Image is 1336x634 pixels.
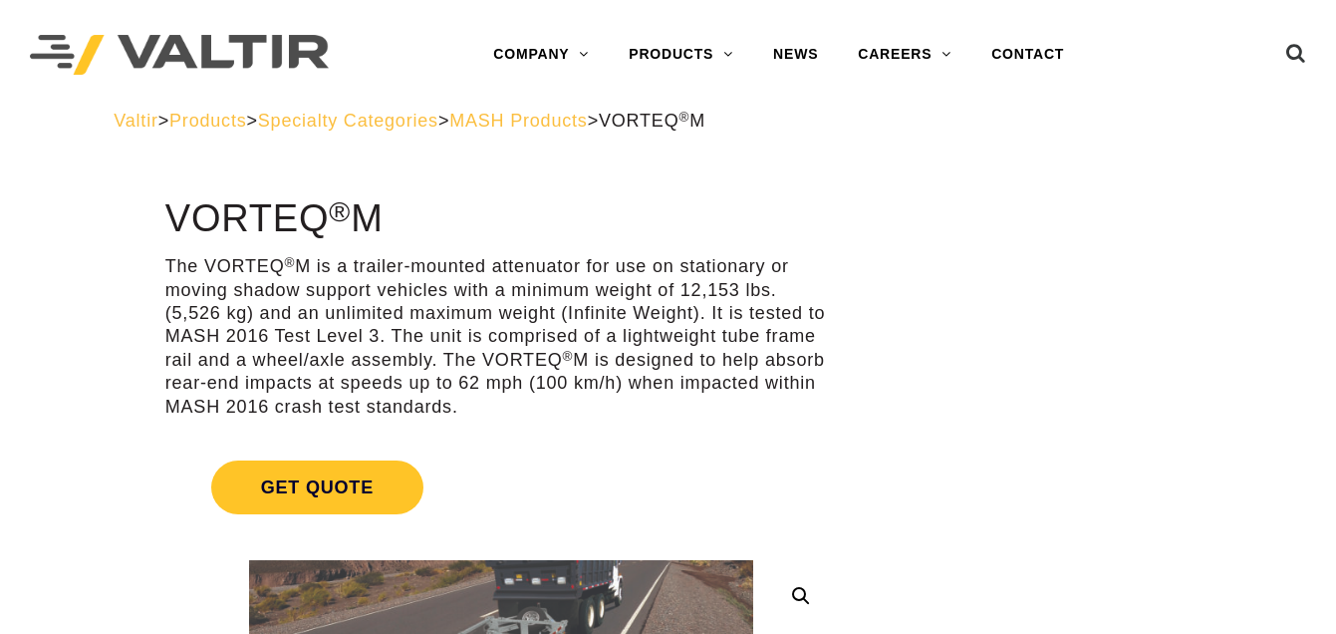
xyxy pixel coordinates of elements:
a: Valtir [114,111,157,131]
a: NEWS [753,35,838,75]
div: > > > > [114,110,1222,133]
a: Get Quote [165,437,837,538]
sup: ® [678,110,689,125]
h1: VORTEQ M [165,198,837,240]
a: MASH Products [449,111,587,131]
sup: ® [284,255,295,270]
a: CAREERS [838,35,971,75]
a: Specialty Categories [258,111,438,131]
a: PRODUCTS [609,35,753,75]
a: CONTACT [971,35,1084,75]
img: Valtir [30,35,329,76]
span: VORTEQ M [599,111,705,131]
p: The VORTEQ M is a trailer-mounted attenuator for use on stationary or moving shadow support vehic... [165,255,837,419]
a: COMPANY [473,35,609,75]
sup: ® [329,195,351,227]
a: Products [169,111,246,131]
span: Get Quote [211,461,423,514]
sup: ® [563,349,574,364]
